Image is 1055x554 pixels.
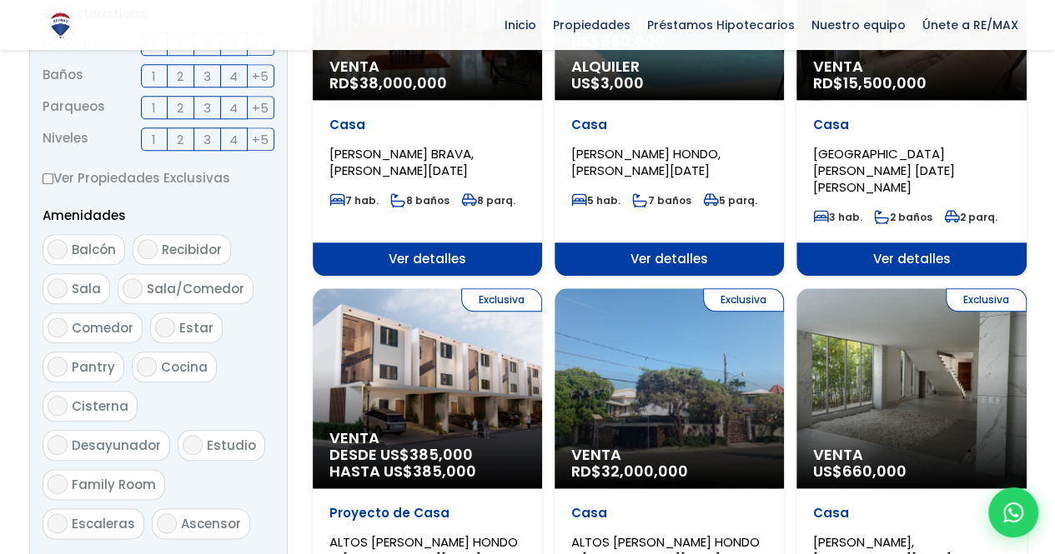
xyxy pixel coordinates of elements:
span: Exclusiva [461,288,542,312]
span: Pantry [72,358,115,376]
span: 4 [229,97,238,118]
span: Desayunador [72,437,161,454]
span: 1 [152,129,156,150]
span: RD$ [813,72,927,93]
span: Ver detalles [313,242,542,276]
span: RD$ [329,72,447,93]
span: 2 parq. [944,210,997,224]
span: Sala [72,280,101,297]
span: DESDE US$ [329,447,525,480]
span: [PERSON_NAME] BRAVA, [PERSON_NAME][DATE] [329,145,474,179]
span: Sala/Comedor [147,280,244,297]
span: 38,000,000 [359,72,447,93]
span: 2 [177,97,183,118]
span: 385,000 [413,461,476,482]
span: Cisterna [72,397,128,415]
span: 2 baños [874,210,932,224]
span: Estudio [207,437,256,454]
span: Recibidor [162,241,222,258]
span: Balcón [72,241,116,258]
span: 8 parq. [461,193,515,207]
span: 8 baños [390,193,450,207]
span: Exclusiva [703,288,784,312]
span: 2 [177,129,183,150]
span: [GEOGRAPHIC_DATA][PERSON_NAME] [DATE][PERSON_NAME] [813,145,955,196]
span: Préstamos Hipotecarios [639,12,803,37]
input: Escaleras [48,513,68,533]
input: Desayunador [48,435,68,455]
span: RD$ [571,461,688,482]
span: Niveles [43,127,88,151]
span: 5 parq. [703,193,757,207]
span: 7 hab. [329,193,379,207]
span: US$ [571,72,644,93]
span: Únete a RE/MAX [914,12,1027,37]
span: Inicio [496,12,545,37]
input: Cisterna [48,396,68,416]
span: Exclusiva [946,288,1027,312]
input: Sala/Comedor [123,278,143,298]
span: +5 [252,66,269,87]
span: 3 [203,97,211,118]
span: 7 baños [632,193,691,207]
p: Proyecto de Casa [329,505,525,522]
span: 1 [152,66,156,87]
span: 660,000 [842,461,907,482]
span: 3 [203,66,211,87]
span: Ver detalles [796,242,1026,276]
span: Propiedades [545,12,639,37]
span: 15,500,000 [843,72,927,93]
p: Casa [813,505,1009,522]
span: Alquiler [571,58,767,75]
span: Nuestro equipo [803,12,914,37]
p: Casa [813,117,1009,133]
span: Ascensor [181,515,241,532]
input: Family Room [48,474,68,494]
input: Ascensor [157,513,177,533]
span: [PERSON_NAME] HONDO, [PERSON_NAME][DATE] [571,145,721,179]
span: Venta [329,58,525,75]
span: 3 hab. [813,210,862,224]
span: 3 [203,129,211,150]
span: Baños [43,64,83,87]
p: Casa [571,117,767,133]
span: Parqueos [43,96,105,119]
input: Comedor [48,317,68,337]
span: 32,000,000 [601,461,688,482]
input: Sala [48,278,68,298]
input: Estudio [183,435,203,455]
span: Comedor [72,319,133,337]
span: Ver detalles [555,242,784,276]
span: +5 [252,97,269,118]
span: Venta [329,430,525,447]
input: Cocina [137,357,157,377]
span: +5 [252,129,269,150]
span: 4 [229,66,238,87]
span: 1 [152,97,156,118]
input: Estar [155,317,175,337]
span: Venta [813,58,1009,75]
input: Pantry [48,357,68,377]
span: Cocina [161,358,208,376]
label: Ver Propiedades Exclusivas [43,167,274,188]
input: Recibidor [138,239,158,259]
img: Logo de REMAX [46,11,75,40]
p: Casa [571,505,767,522]
span: 5 hab. [571,193,620,207]
p: Casa [329,117,525,133]
span: Estar [179,319,214,337]
span: US$ [813,461,907,482]
span: 4 [229,129,238,150]
span: 3,000 [600,72,644,93]
input: Ver Propiedades Exclusivas [43,173,53,184]
span: Venta [813,447,1009,463]
span: HASTA US$ [329,463,525,480]
p: Amenidades [43,205,274,226]
span: 385,000 [409,444,473,465]
span: 2 [177,66,183,87]
span: Family Room [72,476,156,493]
span: Escaleras [72,515,135,532]
span: Venta [571,447,767,463]
input: Balcón [48,239,68,259]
